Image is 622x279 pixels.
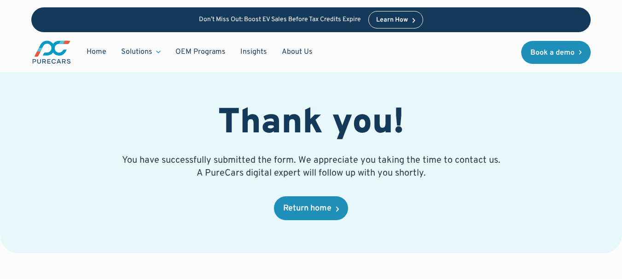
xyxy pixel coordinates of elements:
[168,43,233,61] a: OEM Programs
[114,43,168,61] div: Solutions
[368,11,423,28] a: Learn How
[31,40,72,65] img: purecars logo
[31,40,72,65] a: main
[283,205,331,213] div: Return home
[218,103,404,145] h1: Thank you!
[121,47,152,57] div: Solutions
[376,17,408,23] div: Learn How
[274,43,320,61] a: About Us
[199,16,361,24] p: Don’t Miss Out: Boost EV Sales Before Tax Credits Expire
[120,154,503,180] p: You have successfully submitted the form. We appreciate you taking the time to contact us. A Pure...
[530,49,575,57] div: Book a demo
[233,43,274,61] a: Insights
[274,196,348,220] a: Return home
[521,41,591,64] a: Book a demo
[79,43,114,61] a: Home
